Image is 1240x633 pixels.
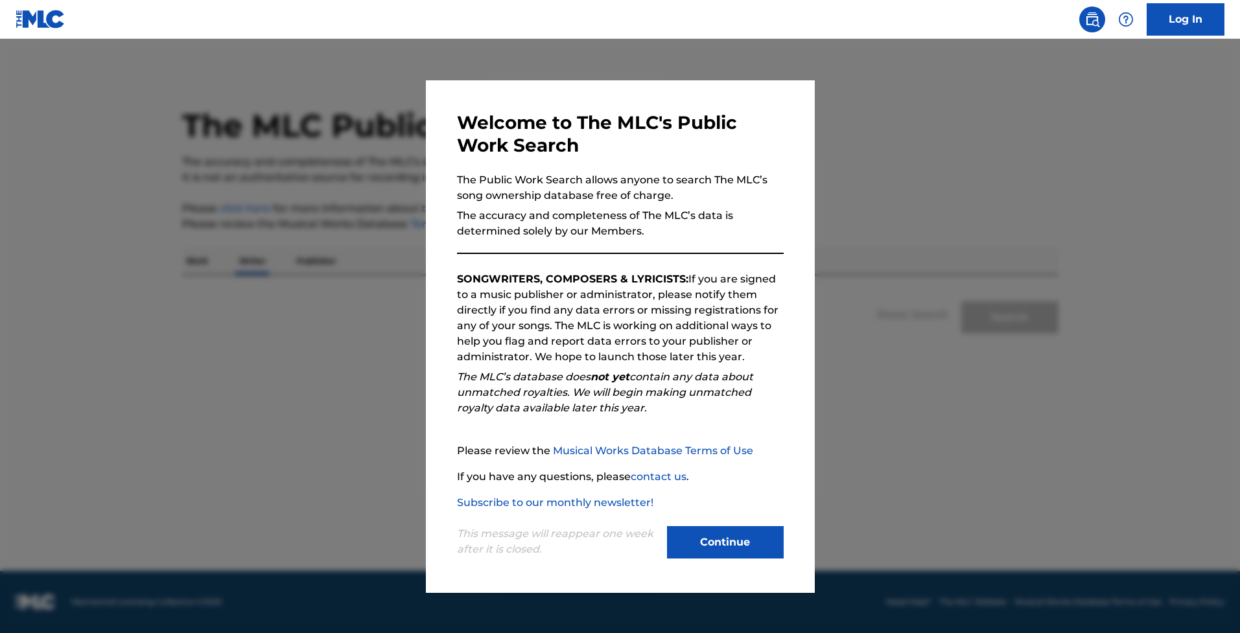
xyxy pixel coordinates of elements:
[667,526,784,558] button: Continue
[631,470,686,483] a: contact us
[591,371,629,383] strong: not yet
[457,172,784,203] p: The Public Work Search allows anyone to search The MLC’s song ownership database free of charge.
[457,443,784,459] p: Please review the
[457,271,784,365] p: If you are signed to a music publisher or administrator, please notify them directly if you find ...
[1113,6,1139,32] div: Help
[457,208,784,239] p: The accuracy and completeness of The MLC’s data is determined solely by our Members.
[1079,6,1105,32] a: Public Search
[457,496,653,509] a: Subscribe to our monthly newsletter!
[1147,3,1224,36] a: Log In
[457,371,753,414] em: The MLC’s database does contain any data about unmatched royalties. We will begin making unmatche...
[457,273,688,285] strong: SONGWRITERS, COMPOSERS & LYRICISTS:
[1118,12,1134,27] img: help
[16,10,65,29] img: MLC Logo
[457,469,784,485] p: If you have any questions, please .
[1084,12,1100,27] img: search
[457,526,659,557] p: This message will reappear one week after it is closed.
[553,444,753,457] a: Musical Works Database Terms of Use
[457,111,784,157] h3: Welcome to The MLC's Public Work Search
